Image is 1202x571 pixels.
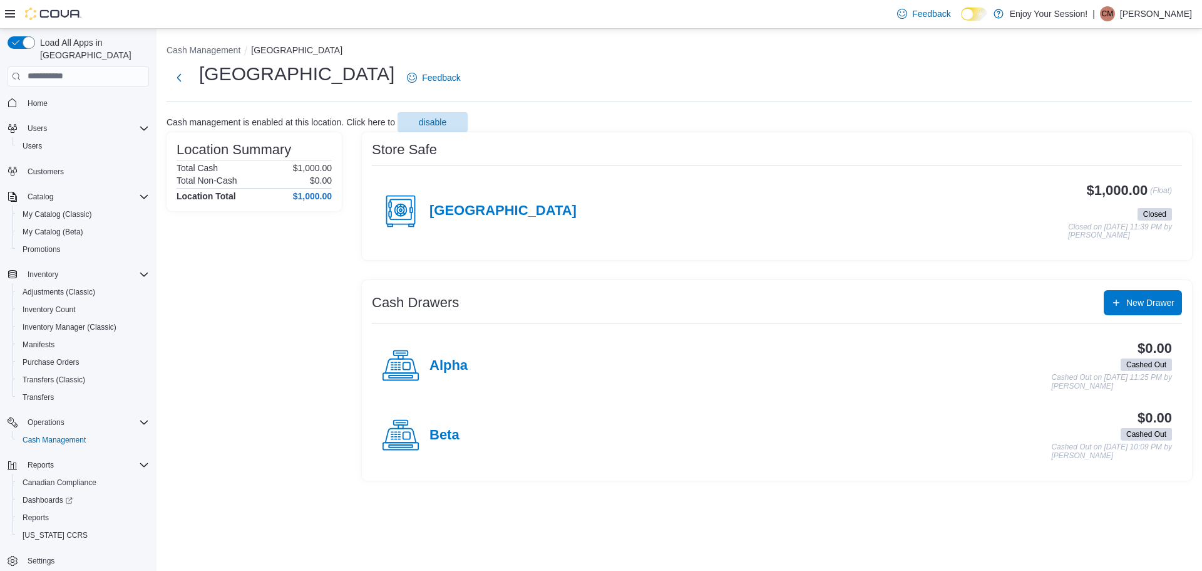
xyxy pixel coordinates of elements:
[23,415,69,430] button: Operations
[23,495,73,505] span: Dashboards
[18,372,149,387] span: Transfers (Classic)
[1068,223,1172,240] p: Closed on [DATE] 11:39 PM by [PERSON_NAME]
[1102,6,1114,21] span: CM
[28,417,64,427] span: Operations
[18,207,149,222] span: My Catalog (Classic)
[402,65,465,90] a: Feedback
[23,141,42,151] span: Users
[1138,341,1172,356] h3: $0.00
[1138,208,1172,221] span: Closed
[1143,209,1166,220] span: Closed
[18,390,59,405] a: Transfers
[25,8,81,20] img: Cova
[398,112,468,132] button: disable
[13,354,154,371] button: Purchase Orders
[18,320,121,335] a: Inventory Manager (Classic)
[23,458,59,473] button: Reports
[18,493,78,508] a: Dashboards
[23,530,88,540] span: [US_STATE] CCRS
[167,117,395,127] p: Cash management is enabled at this location. Click here to
[18,372,90,387] a: Transfers (Classic)
[18,432,149,448] span: Cash Management
[372,295,459,310] h3: Cash Drawers
[18,207,97,222] a: My Catalog (Classic)
[13,509,154,526] button: Reports
[18,337,149,352] span: Manifests
[23,375,85,385] span: Transfers (Classic)
[23,340,54,350] span: Manifests
[13,431,154,449] button: Cash Management
[372,142,437,157] h3: Store Safe
[429,203,577,219] h4: [GEOGRAPHIC_DATA]
[18,139,149,154] span: Users
[28,123,47,134] span: Users
[18,528,149,543] span: Washington CCRS
[13,336,154,354] button: Manifests
[18,224,88,239] a: My Catalog (Beta)
[1087,183,1148,198] h3: $1,000.00
[18,285,149,300] span: Adjustments (Classic)
[23,164,149,179] span: Customers
[23,267,63,282] button: Inventory
[35,36,149,61] span: Load All Apps in [GEOGRAPHIC_DATA]
[23,267,149,282] span: Inventory
[18,224,149,239] span: My Catalog (Beta)
[18,510,149,525] span: Reports
[23,189,149,204] span: Catalog
[3,162,154,181] button: Customers
[28,270,58,280] span: Inventory
[13,137,154,155] button: Users
[429,427,460,444] h4: Beta
[3,120,154,137] button: Users
[1104,290,1182,315] button: New Drawer
[13,283,154,301] button: Adjustments (Classic)
[13,491,154,509] a: Dashboards
[23,189,58,204] button: Catalog
[18,242,66,257] a: Promotions
[23,121,52,136] button: Users
[23,244,61,254] span: Promotions
[18,139,47,154] a: Users
[18,493,149,508] span: Dashboards
[251,45,342,55] button: [GEOGRAPHIC_DATA]
[419,116,446,128] span: disable
[23,553,59,568] a: Settings
[3,456,154,474] button: Reports
[422,71,460,84] span: Feedback
[13,206,154,223] button: My Catalog (Classic)
[1120,6,1192,21] p: [PERSON_NAME]
[1051,374,1172,390] p: Cashed Out on [DATE] 11:25 PM by [PERSON_NAME]
[293,163,332,173] p: $1,000.00
[23,209,92,219] span: My Catalog (Classic)
[23,392,54,402] span: Transfers
[1126,359,1166,370] span: Cashed Out
[23,513,49,523] span: Reports
[13,223,154,241] button: My Catalog (Beta)
[18,390,149,405] span: Transfers
[961,8,987,21] input: Dark Mode
[167,44,1192,59] nav: An example of EuiBreadcrumbs
[28,556,54,566] span: Settings
[28,98,48,108] span: Home
[310,175,332,186] p: $0.00
[892,1,955,26] a: Feedback
[13,389,154,406] button: Transfers
[1100,6,1115,21] div: Christina Mitchell
[3,414,154,431] button: Operations
[1138,411,1172,426] h3: $0.00
[18,337,59,352] a: Manifests
[18,432,91,448] a: Cash Management
[18,528,93,543] a: [US_STATE] CCRS
[23,164,69,179] a: Customers
[23,435,86,445] span: Cash Management
[199,61,394,86] h1: [GEOGRAPHIC_DATA]
[13,301,154,318] button: Inventory Count
[177,175,237,186] h6: Total Non-Cash
[3,94,154,112] button: Home
[13,526,154,544] button: [US_STATE] CCRS
[1126,296,1174,309] span: New Drawer
[3,266,154,283] button: Inventory
[13,474,154,491] button: Canadian Compliance
[28,192,53,202] span: Catalog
